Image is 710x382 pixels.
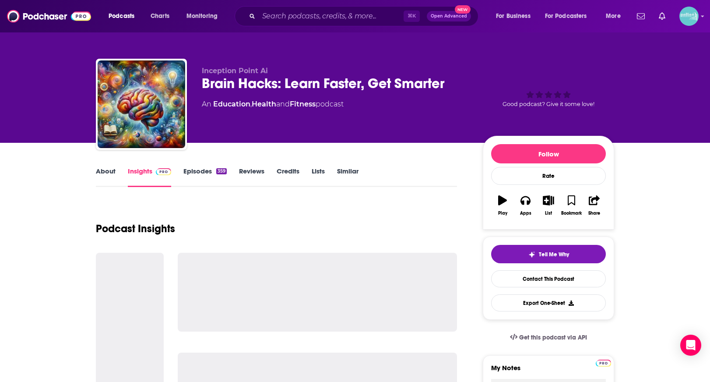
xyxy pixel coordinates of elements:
span: , [250,100,252,108]
button: Show profile menu [679,7,699,26]
a: InsightsPodchaser Pro [128,167,171,187]
button: Bookmark [560,190,583,221]
div: Bookmark [561,211,582,216]
a: Education [213,100,250,108]
span: New [455,5,471,14]
span: Tell Me Why [539,251,569,258]
a: Show notifications dropdown [655,9,669,24]
button: Apps [514,190,537,221]
span: For Business [496,10,531,22]
button: open menu [600,9,632,23]
span: Inception Point Ai [202,67,268,75]
div: Rate [491,167,606,185]
a: About [96,167,116,187]
span: More [606,10,621,22]
button: open menu [102,9,146,23]
a: Charts [145,9,175,23]
img: User Profile [679,7,699,26]
a: Episodes359 [183,167,227,187]
label: My Notes [491,364,606,379]
img: Podchaser - Follow, Share and Rate Podcasts [7,8,91,25]
a: Lists [312,167,325,187]
img: Podchaser Pro [156,168,171,175]
span: Open Advanced [431,14,467,18]
span: and [276,100,290,108]
a: Pro website [596,358,611,367]
a: Fitness [290,100,316,108]
a: Reviews [239,167,264,187]
button: Open AdvancedNew [427,11,471,21]
div: List [545,211,552,216]
div: Good podcast? Give it some love! [483,67,614,121]
div: Apps [520,211,531,216]
img: tell me why sparkle [528,251,535,258]
button: open menu [180,9,229,23]
span: ⌘ K [404,11,420,22]
button: Export One-Sheet [491,294,606,311]
span: Good podcast? Give it some love! [503,101,594,107]
button: Play [491,190,514,221]
span: Podcasts [109,10,134,22]
img: Podchaser Pro [596,360,611,367]
a: Show notifications dropdown [633,9,648,24]
button: List [537,190,560,221]
button: open menu [490,9,541,23]
div: Play [498,211,507,216]
button: Share [583,190,606,221]
a: Contact This Podcast [491,270,606,287]
span: Charts [151,10,169,22]
div: 359 [216,168,227,174]
span: Monitoring [186,10,218,22]
a: Health [252,100,276,108]
div: An podcast [202,99,344,110]
button: Follow [491,144,606,163]
img: Brain Hacks: Learn Faster, Get Smarter [98,60,185,148]
span: Get this podcast via API [519,334,587,341]
a: Credits [277,167,299,187]
span: Logged in as JessicaPellien [679,7,699,26]
input: Search podcasts, credits, & more... [259,9,404,23]
a: Get this podcast via API [503,327,594,348]
button: open menu [539,9,600,23]
div: Share [588,211,600,216]
div: Open Intercom Messenger [680,335,701,356]
div: Search podcasts, credits, & more... [243,6,487,26]
h1: Podcast Insights [96,222,175,235]
span: For Podcasters [545,10,587,22]
a: Similar [337,167,359,187]
button: tell me why sparkleTell Me Why [491,245,606,263]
